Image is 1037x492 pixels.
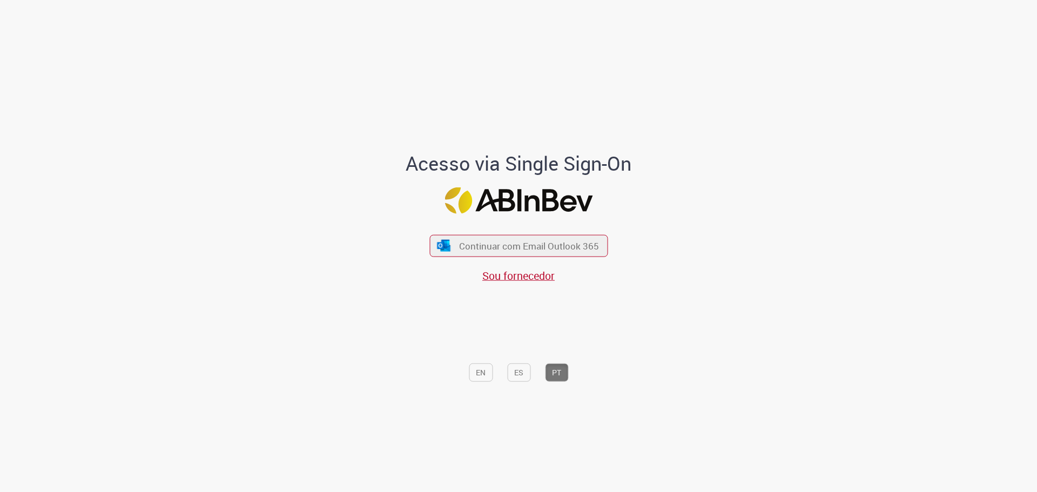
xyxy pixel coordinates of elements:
button: ES [507,363,530,381]
button: PT [545,363,568,381]
button: ícone Azure/Microsoft 360 Continuar com Email Outlook 365 [429,234,608,257]
img: ícone Azure/Microsoft 360 [436,240,452,251]
span: Continuar com Email Outlook 365 [459,240,599,252]
a: Sou fornecedor [482,268,555,283]
button: EN [469,363,493,381]
img: Logo ABInBev [445,187,592,213]
h1: Acesso via Single Sign-On [369,153,669,174]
